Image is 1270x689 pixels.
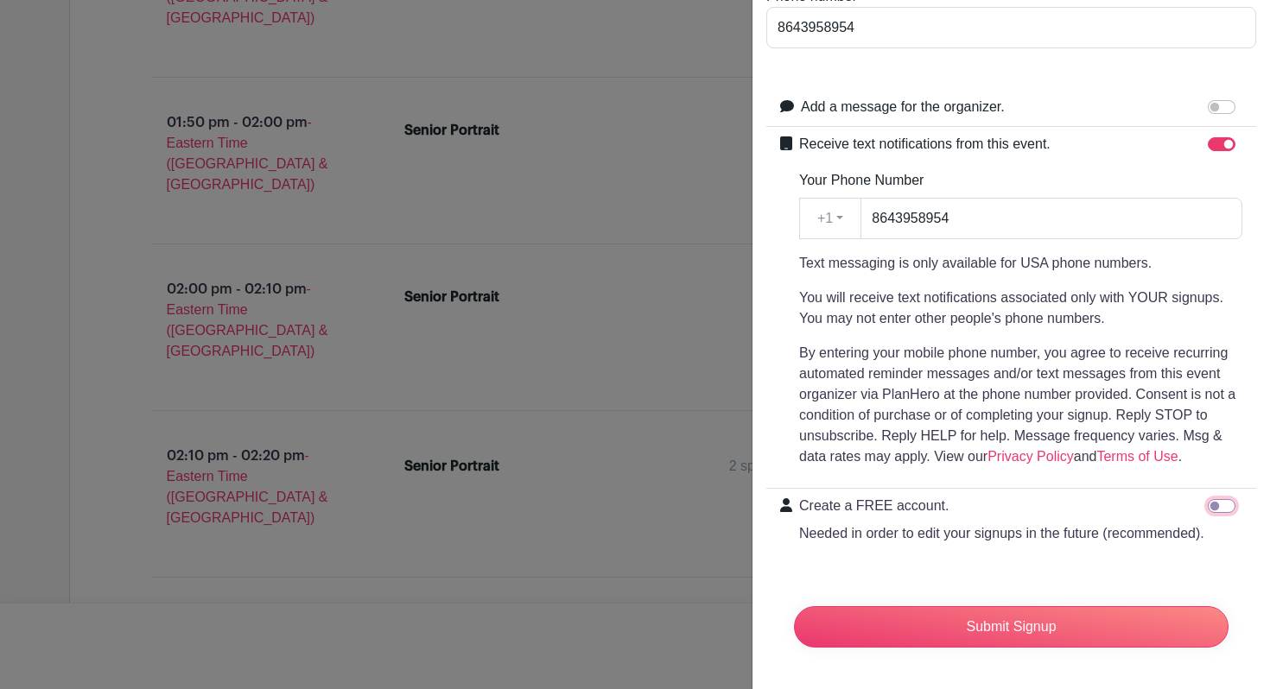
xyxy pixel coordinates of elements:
input: Submit Signup [794,606,1229,648]
label: Receive text notifications from this event. [799,134,1051,155]
p: Create a FREE account. [799,496,1204,516]
p: Text messaging is only available for USA phone numbers. [799,253,1242,274]
label: Your Phone Number [799,170,924,191]
a: Privacy Policy [987,449,1074,464]
button: +1 [799,198,861,239]
p: You will receive text notifications associated only with YOUR signups. You may not enter other pe... [799,288,1242,329]
label: Add a message for the organizer. [801,97,1005,117]
p: Needed in order to edit your signups in the future (recommended). [799,523,1204,544]
p: By entering your mobile phone number, you agree to receive recurring automated reminder messages ... [799,343,1242,467]
a: Terms of Use [1096,449,1178,464]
